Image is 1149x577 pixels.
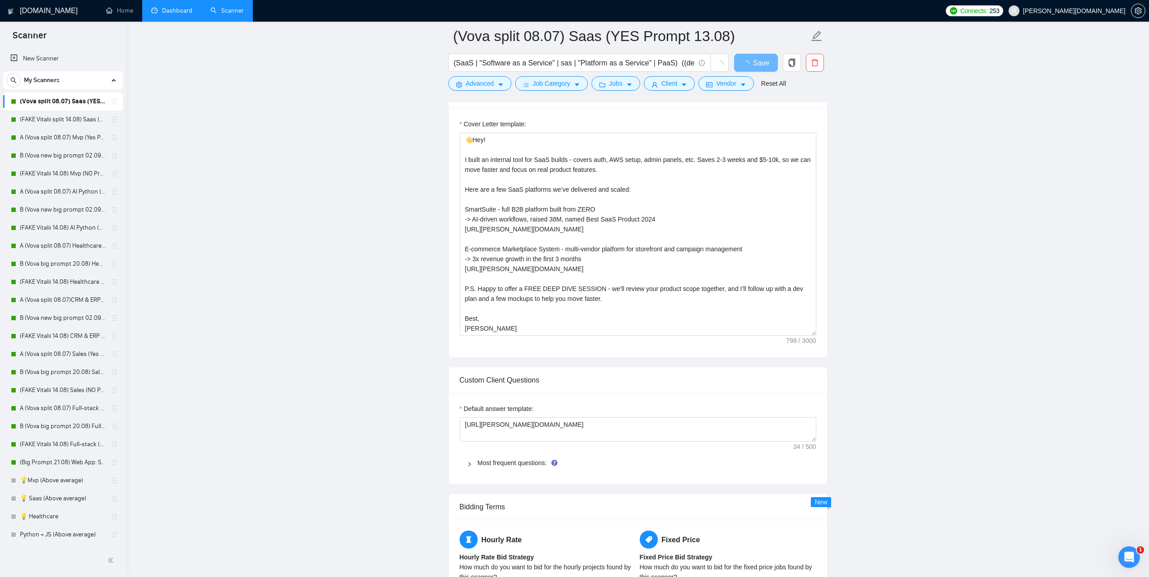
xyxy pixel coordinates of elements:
[460,133,816,336] textarea: Cover Letter template:
[20,273,106,291] a: (FAKE Vitalii 14.08) Healthcare (NO Prompt 01.07)
[20,92,106,111] a: (Vova split 08.07) Saas (YES Prompt 13.08)
[681,81,687,88] span: caret-down
[20,399,106,417] a: A (Vova split 08.07) Full-stack (Yes Prompt 13.08)
[574,81,580,88] span: caret-down
[456,81,462,88] span: setting
[640,531,816,549] h5: Fixed Price
[8,4,14,18] img: logo
[460,494,816,520] div: Bidding Terms
[20,544,106,562] a: Python + JS
[111,531,118,538] span: holder
[111,423,118,430] span: holder
[111,351,118,358] span: holder
[1131,7,1145,14] a: setting
[107,556,116,565] span: double-left
[761,78,786,88] a: Reset All
[950,7,957,14] img: upwork-logo.png
[460,404,534,414] label: Default answer template:
[460,417,816,442] textarea: Default answer template:
[453,25,809,47] input: Scanner name...
[460,554,534,561] b: Hourly Rate Bid Strategy
[20,453,106,471] a: (Big Prompt 21.08) Web App: Stack
[806,54,824,72] button: delete
[1131,4,1145,18] button: setting
[523,81,529,88] span: bars
[111,369,118,376] span: holder
[106,7,133,14] a: homeHome
[644,76,695,91] button: userClientcaret-down
[460,119,526,129] label: Cover Letter template:
[111,278,118,286] span: holder
[742,60,753,68] span: loading
[533,78,570,88] span: Job Category
[591,76,640,91] button: folderJobscaret-down
[6,73,21,88] button: search
[111,441,118,448] span: holder
[478,459,547,466] a: Most frequent questions:
[20,183,106,201] a: A (Vova split 08.07) AI Python (Yes Prompt 13.08)
[20,147,106,165] a: B (Vova new big prompt 02.09) Mvp
[111,116,118,123] span: holder
[20,508,106,526] a: 💡 Healthcare
[706,81,712,88] span: idcard
[460,531,478,549] span: hourglass
[20,255,106,273] a: B (Vova big prompt 20.08) Healthcare (Yes Prompt 13.08)
[210,7,244,14] a: searchScanner
[20,526,106,544] a: Python + JS (Above average)
[111,134,118,141] span: holder
[716,78,736,88] span: Vendor
[960,6,987,16] span: Connects:
[460,367,816,393] div: Custom Client Questions
[111,170,118,177] span: holder
[111,152,118,159] span: holder
[1118,546,1140,568] iframe: Intercom live chat
[498,81,504,88] span: caret-down
[111,495,118,502] span: holder
[698,76,754,91] button: idcardVendorcaret-down
[111,405,118,412] span: holder
[783,54,801,72] button: copy
[111,387,118,394] span: holder
[651,81,658,88] span: user
[699,60,705,66] span: info-circle
[20,129,106,147] a: A (Vova split 08.07) Mvp (Yes Prompt 13.08)
[626,81,633,88] span: caret-down
[3,50,123,68] li: New Scanner
[111,242,118,249] span: holder
[20,417,106,435] a: B (Vova big prompt 20.08) Full-stack
[1011,8,1017,14] span: user
[740,81,746,88] span: caret-down
[111,224,118,231] span: holder
[20,327,106,345] a: (FAKE Vitalii 14.08) CRM & ERP & PMS (NO Prompt 01.07)
[20,489,106,508] a: 💡 Saas (Above average)
[151,7,192,14] a: dashboardDashboard
[640,531,658,549] span: tag
[454,57,695,69] input: Search Freelance Jobs...
[111,477,118,484] span: holder
[599,81,605,88] span: folder
[111,314,118,322] span: holder
[111,513,118,520] span: holder
[111,260,118,268] span: holder
[111,296,118,304] span: holder
[783,59,800,67] span: copy
[20,345,106,363] a: A (Vova split 08.07) Sales (Yes Prompt 13.08)
[20,111,106,129] a: (FAKE Vitalii split 14.08) Saas (NO Prompt 01.07)
[20,237,106,255] a: A (Vova split 08.07) Healthcare (Yes Prompt 13.08)
[515,76,588,91] button: barsJob Categorycaret-down
[806,59,823,67] span: delete
[609,78,623,88] span: Jobs
[20,381,106,399] a: (FAKE Vitalii 14.08) Sales (NO Prompt 01.07)
[20,435,106,453] a: (FAKE Vitalii 14.08) Full-stack (NO prompt 01.07)
[20,471,106,489] a: 💡Mvp (Above average)
[5,29,54,48] span: Scanner
[1137,546,1144,554] span: 1
[753,57,769,69] span: Save
[550,459,558,467] div: Tooltip anchor
[466,78,494,88] span: Advanced
[448,76,512,91] button: settingAdvancedcaret-down
[20,309,106,327] a: B (Vova new big prompt 02.09 + new cover)CRM & ERP & PMS
[7,77,20,83] span: search
[111,188,118,195] span: holder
